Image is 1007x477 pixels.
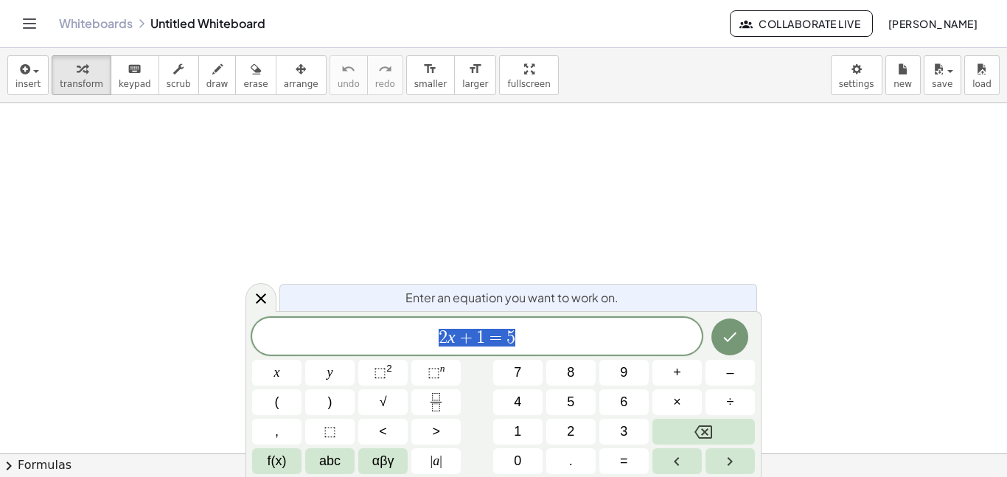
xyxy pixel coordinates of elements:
[652,360,702,386] button: Plus
[358,360,408,386] button: Squared
[206,79,229,89] span: draw
[599,360,649,386] button: 9
[275,422,279,442] span: ,
[18,12,41,35] button: Toggle navigation
[705,360,755,386] button: Minus
[305,419,355,445] button: Placeholder
[372,451,394,471] span: αβγ
[374,365,386,380] span: ⬚
[599,419,649,445] button: 3
[252,389,302,415] button: (
[431,453,433,468] span: |
[423,60,437,78] i: format_size
[167,79,191,89] span: scrub
[411,448,461,474] button: Absolute value
[380,392,387,412] span: √
[546,419,596,445] button: 2
[831,55,882,95] button: settings
[468,60,482,78] i: format_size
[235,55,276,95] button: erase
[432,422,440,442] span: >
[652,448,702,474] button: Left arrow
[119,79,151,89] span: keypad
[60,79,103,89] span: transform
[327,363,333,383] span: y
[462,79,488,89] span: larger
[406,55,455,95] button: format_sizesmaller
[620,363,627,383] span: 9
[439,453,442,468] span: |
[367,55,403,95] button: redoredo
[405,289,619,307] span: Enter an equation you want to work on.
[567,392,574,412] span: 5
[673,392,681,412] span: ×
[111,55,159,95] button: keyboardkeypad
[305,360,355,386] button: y
[328,392,332,412] span: )
[447,327,456,347] var: x
[514,392,521,412] span: 4
[964,55,1000,95] button: load
[7,55,49,95] button: insert
[411,389,461,415] button: Fraction
[876,10,989,37] button: [PERSON_NAME]
[652,419,755,445] button: Backspace
[128,60,142,78] i: keyboard
[726,363,734,383] span: –
[358,448,408,474] button: Greek alphabet
[506,329,515,347] span: 5
[305,389,355,415] button: )
[284,79,318,89] span: arrange
[59,16,133,31] a: Whiteboards
[428,365,440,380] span: ⬚
[507,79,550,89] span: fullscreen
[599,448,649,474] button: Equals
[499,55,558,95] button: fullscreen
[972,79,992,89] span: load
[275,392,279,412] span: (
[599,389,649,415] button: 6
[485,329,506,347] span: =
[358,419,408,445] button: Less than
[888,17,978,30] span: [PERSON_NAME]
[330,55,368,95] button: undoundo
[243,79,268,89] span: erase
[378,60,392,78] i: redo
[705,448,755,474] button: Right arrow
[252,419,302,445] button: ,
[620,451,628,471] span: =
[324,422,336,442] span: ⬚
[514,363,521,383] span: 7
[546,360,596,386] button: 8
[276,55,327,95] button: arrange
[924,55,961,95] button: save
[440,363,445,374] sup: n
[274,363,280,383] span: x
[620,422,627,442] span: 3
[932,79,952,89] span: save
[252,360,302,386] button: x
[727,392,734,412] span: ÷
[319,451,341,471] span: abc
[158,55,199,95] button: scrub
[493,389,543,415] button: 4
[893,79,912,89] span: new
[567,363,574,383] span: 8
[652,389,702,415] button: Times
[15,79,41,89] span: insert
[305,448,355,474] button: Alphabet
[493,360,543,386] button: 7
[456,329,477,347] span: +
[268,451,287,471] span: f(x)
[730,10,873,37] button: Collaborate Live
[839,79,874,89] span: settings
[252,448,302,474] button: Functions
[341,60,355,78] i: undo
[569,451,573,471] span: .
[620,392,627,412] span: 6
[711,318,748,355] button: Done
[375,79,395,89] span: redo
[546,389,596,415] button: 5
[338,79,360,89] span: undo
[454,55,496,95] button: format_sizelarger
